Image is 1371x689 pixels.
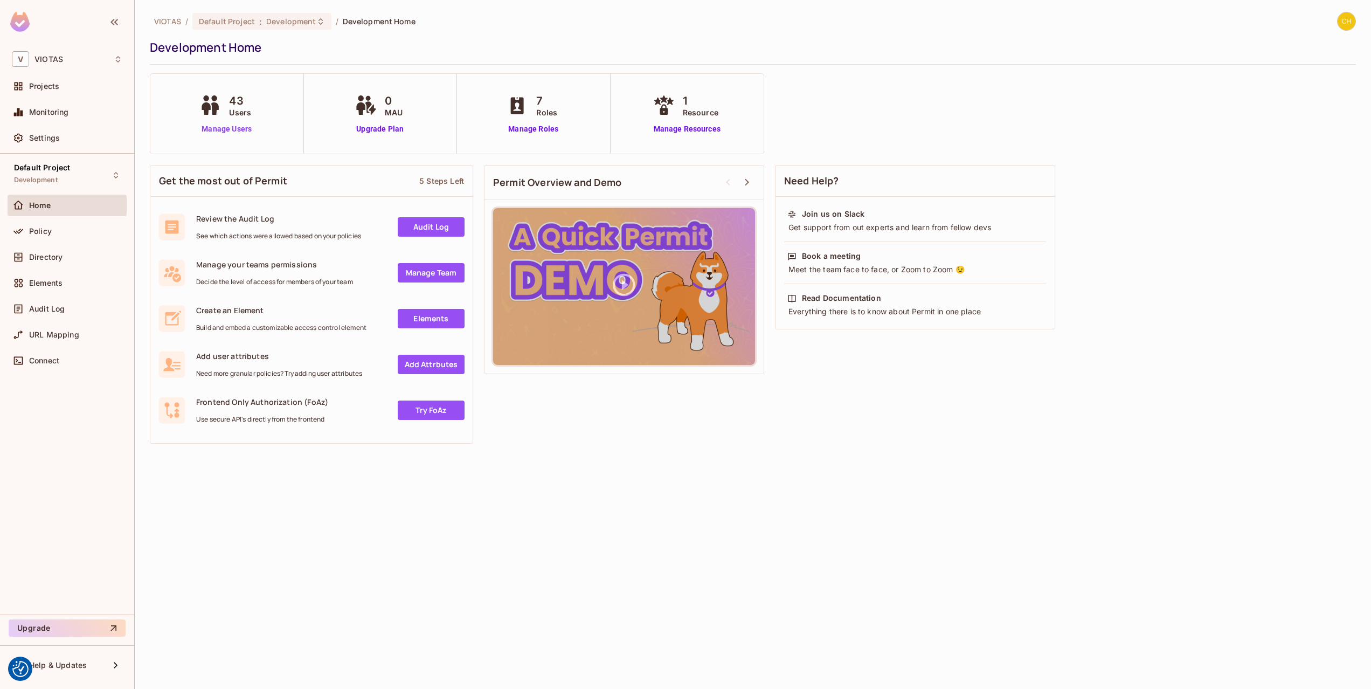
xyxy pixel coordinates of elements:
[784,174,839,188] span: Need Help?
[196,259,353,270] span: Manage your teams permissions
[536,93,557,109] span: 7
[10,12,30,32] img: SReyMgAAAABJRU5ErkJggg==
[29,330,79,339] span: URL Mapping
[385,107,403,118] span: MAU
[34,55,63,64] span: Workspace: VIOTAS
[29,201,51,210] span: Home
[802,293,881,304] div: Read Documentation
[197,123,257,135] a: Manage Users
[185,16,188,26] li: /
[12,661,29,677] button: Consent Preferences
[199,16,255,26] span: Default Project
[196,351,362,361] span: Add user attributes
[196,305,366,315] span: Create an Element
[9,619,126,637] button: Upgrade
[398,217,465,237] a: Audit Log
[385,93,403,109] span: 0
[259,17,262,26] span: :
[196,213,361,224] span: Review the Audit Log
[787,306,1043,317] div: Everything there is to know about Permit in one place
[196,323,366,332] span: Build and embed a customizable access control element
[683,107,718,118] span: Resource
[398,401,465,420] a: Try FoAz
[787,222,1043,233] div: Get support from out experts and learn from fellow devs
[398,263,465,283] a: Manage Team
[12,51,29,67] span: V
[398,309,465,328] a: Elements
[29,227,52,236] span: Policy
[14,176,58,184] span: Development
[196,369,362,378] span: Need more granular policies? Try adding user attributes
[14,163,70,172] span: Default Project
[154,16,181,26] span: the active workspace
[336,16,338,26] li: /
[266,16,316,26] span: Development
[802,209,864,219] div: Join us on Slack
[196,278,353,286] span: Decide the level of access for members of your team
[419,176,464,186] div: 5 Steps Left
[29,82,59,91] span: Projects
[802,251,861,261] div: Book a meeting
[196,397,328,407] span: Frontend Only Authorization (FoAz)
[29,253,63,261] span: Directory
[29,108,69,116] span: Monitoring
[536,107,557,118] span: Roles
[1338,12,1355,30] img: christie.molloy@viotas.com
[29,134,60,142] span: Settings
[229,107,251,118] span: Users
[159,174,287,188] span: Get the most out of Permit
[196,415,328,424] span: Use secure API's directly from the frontend
[787,264,1043,275] div: Meet the team face to face, or Zoom to Zoom 😉
[343,16,416,26] span: Development Home
[29,661,87,670] span: Help & Updates
[493,176,622,189] span: Permit Overview and Demo
[352,123,408,135] a: Upgrade Plan
[29,305,65,313] span: Audit Log
[196,232,361,240] span: See which actions were allowed based on your policies
[150,39,1351,56] div: Development Home
[650,123,724,135] a: Manage Resources
[29,279,63,287] span: Elements
[229,93,251,109] span: 43
[12,661,29,677] img: Revisit consent button
[683,93,718,109] span: 1
[504,123,563,135] a: Manage Roles
[29,356,59,365] span: Connect
[398,355,465,374] a: Add Attrbutes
